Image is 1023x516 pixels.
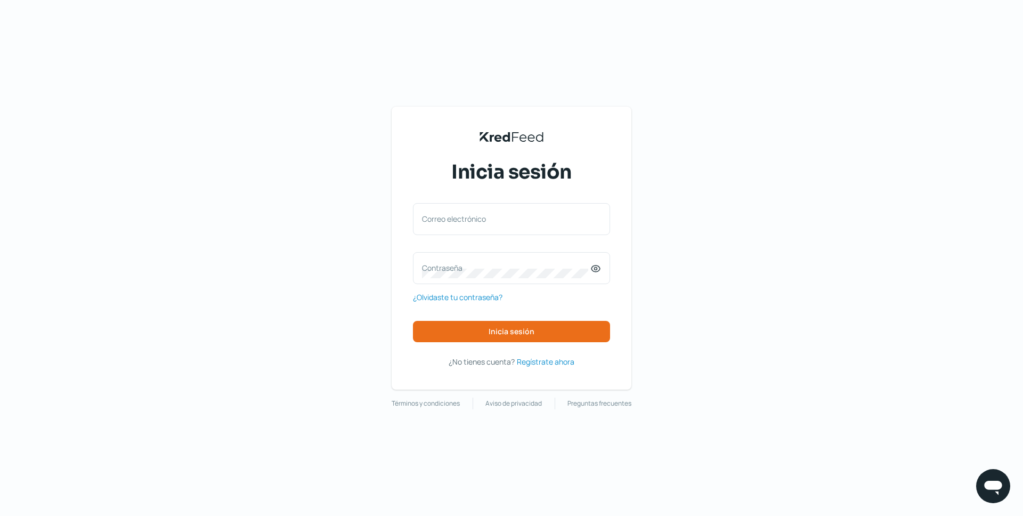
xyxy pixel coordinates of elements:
[567,398,631,409] a: Preguntas frecuentes
[517,355,574,368] a: Regístrate ahora
[413,291,502,304] a: ¿Olvidaste tu contraseña?
[422,263,590,273] label: Contraseña
[392,398,460,409] a: Términos y condiciones
[489,328,534,335] span: Inicia sesión
[449,357,515,367] span: ¿No tienes cuenta?
[413,321,610,342] button: Inicia sesión
[983,475,1004,497] img: chatIcon
[485,398,542,409] a: Aviso de privacidad
[422,214,590,224] label: Correo electrónico
[451,159,572,186] span: Inicia sesión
